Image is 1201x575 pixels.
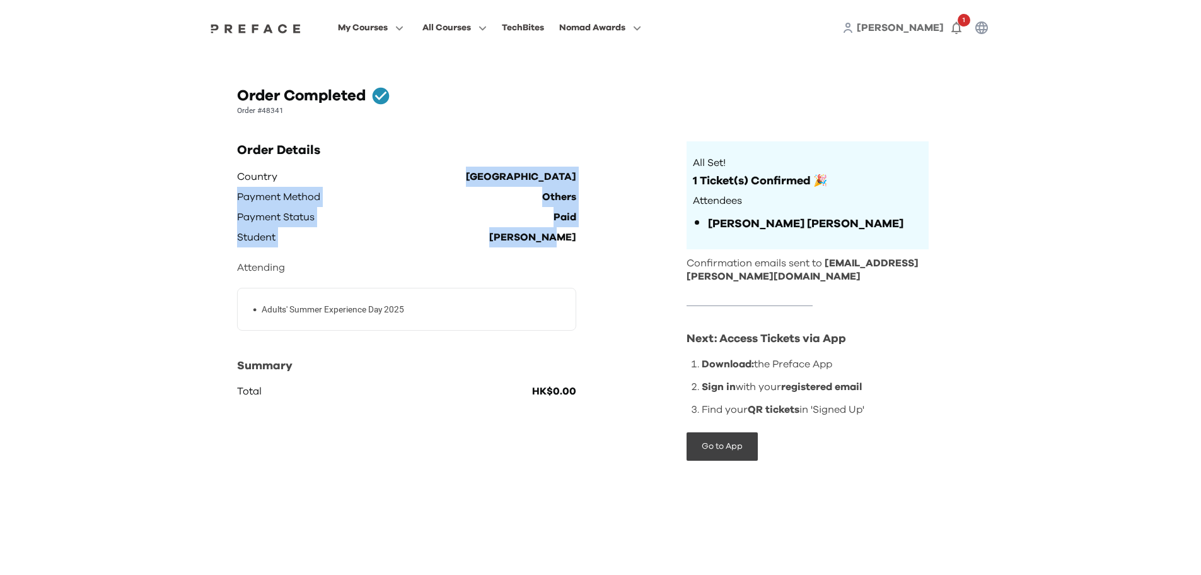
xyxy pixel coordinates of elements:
[693,174,923,189] p: 1 Ticket(s) Confirmed 🎉
[237,167,277,187] p: Country
[237,227,276,247] p: Student
[237,141,577,159] h2: Order Details
[237,381,262,401] p: Total
[944,15,969,40] button: 1
[237,258,577,278] p: Attending
[419,20,490,36] button: All Courses
[748,405,799,415] span: QR tickets
[489,227,576,247] p: [PERSON_NAME]
[687,258,919,282] span: [EMAIL_ADDRESS][PERSON_NAME][DOMAIN_NAME]
[857,23,944,33] span: [PERSON_NAME]
[702,357,929,372] li: the Preface App
[687,329,929,349] div: Next: Access Tickets via App
[781,382,862,392] span: registered email
[253,303,257,316] span: •
[958,14,970,27] span: 1
[687,257,929,283] p: Confirmation emails sent to
[466,167,576,187] p: [GEOGRAPHIC_DATA]
[542,187,576,207] p: Others
[693,194,923,208] p: Attendees
[559,20,625,35] span: Nomad Awards
[693,157,923,170] p: All Set!
[702,379,929,394] li: with your
[702,359,754,369] span: Download:
[857,20,944,35] a: [PERSON_NAME]
[687,432,758,461] button: Go to App
[334,20,407,36] button: My Courses
[237,106,965,116] p: Order #48341
[502,20,544,35] div: TechBites
[554,207,576,227] p: Paid
[237,86,366,106] h1: Order Completed
[708,213,923,234] li: [PERSON_NAME] [PERSON_NAME]
[207,23,305,33] img: Preface Logo
[532,381,576,401] p: HK$0.00
[422,20,471,35] span: All Courses
[237,356,577,376] p: Summary
[687,441,758,451] a: Go to App
[262,303,404,316] p: Adults' Summer Experience Day 2025
[702,402,929,417] li: Find your in 'Signed Up'
[555,20,645,36] button: Nomad Awards
[702,382,736,392] span: Sign in
[237,207,315,227] p: Payment Status
[237,187,320,207] p: Payment Method
[338,20,388,35] span: My Courses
